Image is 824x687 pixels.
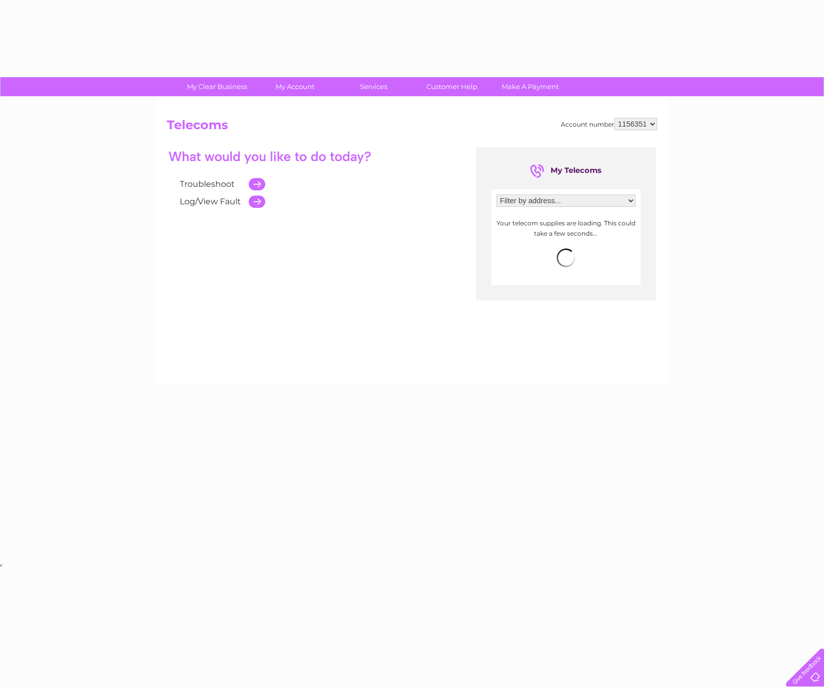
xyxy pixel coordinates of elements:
[561,118,657,130] div: Account number
[253,77,338,96] a: My Account
[496,218,636,238] p: Your telecom supplies are loading. This could take a few seconds...
[180,179,235,189] a: Troubleshoot
[409,77,494,96] a: Customer Help
[530,163,602,179] div: My Telecoms
[180,197,241,206] a: Log/View Fault
[557,249,575,267] img: loading
[167,118,657,137] h2: Telecoms
[331,77,416,96] a: Services
[488,77,573,96] a: Make A Payment
[175,77,260,96] a: My Clear Business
